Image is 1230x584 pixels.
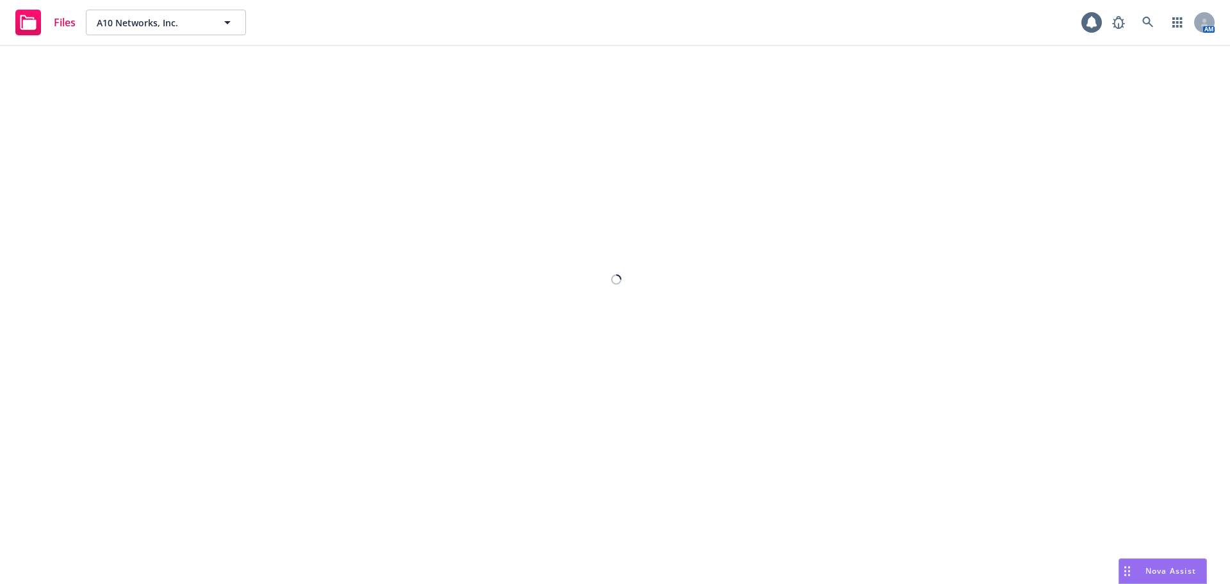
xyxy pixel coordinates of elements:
button: A10 Networks, Inc. [86,10,246,35]
span: Files [54,17,76,28]
div: Drag to move [1119,559,1135,583]
span: Nova Assist [1145,565,1196,576]
a: Switch app [1165,10,1190,35]
button: Nova Assist [1119,558,1207,584]
a: Files [10,4,81,40]
a: Search [1135,10,1161,35]
span: A10 Networks, Inc. [97,16,208,29]
a: Report a Bug [1106,10,1131,35]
